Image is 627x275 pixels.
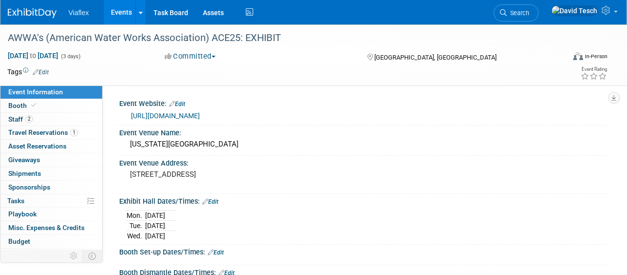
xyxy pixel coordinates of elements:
a: Search [494,4,539,21]
span: Staff [8,115,33,123]
td: [DATE] [145,231,165,241]
a: Edit [33,69,49,76]
div: Event Format [519,51,607,65]
a: Giveaways [0,153,102,167]
td: Personalize Event Tab Strip [65,250,83,262]
span: 2 [25,115,33,123]
a: [URL][DOMAIN_NAME] [131,112,200,120]
i: Booth reservation complete [31,103,36,108]
span: 1 [70,129,78,136]
div: Event Venue Address: [119,156,607,168]
td: Wed. [127,231,145,241]
a: Edit [202,198,218,205]
a: Edit [169,101,185,107]
a: Sponsorships [0,181,102,194]
span: Search [507,9,529,17]
div: Event Website: [119,96,607,109]
td: Mon. [127,211,145,221]
a: Travel Reservations1 [0,126,102,139]
a: Shipments [0,167,102,180]
span: Event Information [8,88,63,96]
span: Misc. Expenses & Credits [8,224,85,232]
span: Asset Reservations [8,142,66,150]
span: Giveaways [8,156,40,164]
a: Event Information [0,85,102,99]
span: Tasks [7,197,24,205]
span: [GEOGRAPHIC_DATA], [GEOGRAPHIC_DATA] [374,54,497,61]
span: Booth [8,102,38,109]
a: Playbook [0,208,102,221]
a: Edit [208,249,224,256]
a: Asset Reservations [0,140,102,153]
td: [DATE] [145,221,165,231]
span: Travel Reservations [8,128,78,136]
td: Toggle Event Tabs [83,250,103,262]
div: Event Venue Name: [119,126,607,138]
button: Committed [161,51,219,62]
span: Budget [8,237,30,245]
span: to [28,52,38,60]
td: Tue. [127,221,145,231]
a: Budget [0,235,102,248]
img: ExhibitDay [8,8,57,18]
div: [US_STATE][GEOGRAPHIC_DATA] [127,137,600,152]
div: In-Person [584,53,607,60]
span: Shipments [8,169,41,177]
span: Playbook [8,210,37,218]
img: Format-Inperson.png [573,52,583,60]
td: [DATE] [145,211,165,221]
img: David Tesch [551,5,598,16]
span: [DATE] [DATE] [7,51,59,60]
a: Staff2 [0,113,102,126]
pre: [STREET_ADDRESS] [130,170,312,179]
div: AWWA's (American Water Works Association) ACE25: EXHIBIT [4,29,556,47]
span: Sponsorships [8,183,50,191]
span: (3 days) [60,53,81,60]
span: Viaflex [68,9,89,17]
a: Booth [0,99,102,112]
div: Exhibit Hall Dates/Times: [119,194,607,207]
td: Tags [7,67,49,77]
a: Misc. Expenses & Credits [0,221,102,234]
div: Booth Set-up Dates/Times: [119,245,607,257]
a: Tasks [0,194,102,208]
div: Event Rating [581,67,607,72]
